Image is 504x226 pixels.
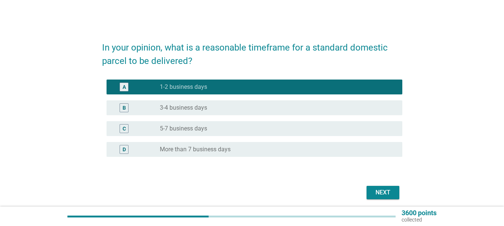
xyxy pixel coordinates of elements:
button: Next [367,186,399,199]
div: Next [373,188,393,197]
p: 3600 points [402,210,437,216]
div: D [123,146,126,154]
label: 1-2 business days [160,83,207,91]
p: collected [402,216,437,223]
label: 3-4 business days [160,104,207,112]
div: C [123,125,126,133]
h2: In your opinion, what is a reasonable timeframe for a standard domestic parcel to be delivered? [102,33,402,68]
label: More than 7 business days [160,146,231,153]
div: B [123,104,126,112]
label: 5-7 business days [160,125,207,132]
div: A [123,83,126,91]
